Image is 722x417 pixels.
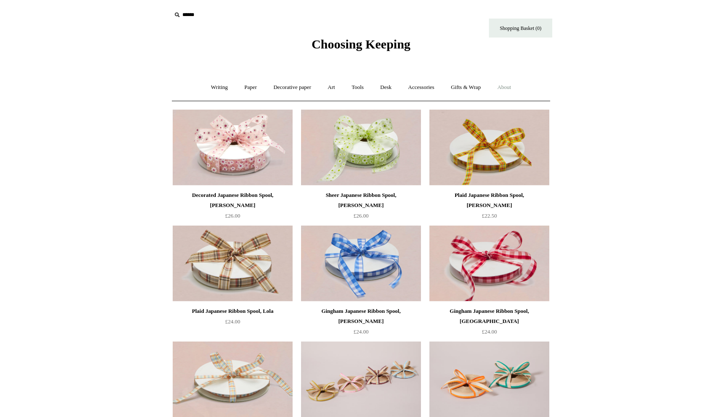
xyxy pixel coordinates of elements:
[173,190,293,225] a: Decorated Japanese Ribbon Spool, [PERSON_NAME] £26.00
[344,76,372,99] a: Tools
[490,76,519,99] a: About
[443,76,489,99] a: Gifts & Wrap
[312,37,410,51] span: Choosing Keeping
[429,110,549,186] a: Plaid Japanese Ribbon Spool, Jean Plaid Japanese Ribbon Spool, Jean
[429,110,549,186] img: Plaid Japanese Ribbon Spool, Jean
[301,110,421,186] img: Sheer Japanese Ribbon Spool, Sally
[303,190,419,210] div: Sheer Japanese Ribbon Spool, [PERSON_NAME]
[429,190,549,225] a: Plaid Japanese Ribbon Spool, [PERSON_NAME] £22.50
[237,76,265,99] a: Paper
[225,318,240,325] span: £24.00
[429,306,549,341] a: Gingham Japanese Ribbon Spool, [GEOGRAPHIC_DATA] £24.00
[266,76,319,99] a: Decorative paper
[429,226,549,301] a: Gingham Japanese Ribbon Spool, Nancy Gingham Japanese Ribbon Spool, Nancy
[353,213,369,219] span: £26.00
[303,306,419,326] div: Gingham Japanese Ribbon Spool, [PERSON_NAME]
[173,110,293,186] a: Decorated Japanese Ribbon Spool, Isabelle Decorated Japanese Ribbon Spool, Isabelle
[312,44,410,50] a: Choosing Keeping
[301,110,421,186] a: Sheer Japanese Ribbon Spool, Sally Sheer Japanese Ribbon Spool, Sally
[373,76,399,99] a: Desk
[482,213,497,219] span: £22.50
[489,19,552,38] a: Shopping Basket (0)
[353,328,369,335] span: £24.00
[225,213,240,219] span: £26.00
[301,190,421,225] a: Sheer Japanese Ribbon Spool, [PERSON_NAME] £26.00
[301,306,421,341] a: Gingham Japanese Ribbon Spool, [PERSON_NAME] £24.00
[429,226,549,301] img: Gingham Japanese Ribbon Spool, Nancy
[301,226,421,301] img: Gingham Japanese Ribbon Spool, Wendy
[301,226,421,301] a: Gingham Japanese Ribbon Spool, Wendy Gingham Japanese Ribbon Spool, Wendy
[320,76,342,99] a: Art
[173,226,293,301] img: Plaid Japanese Ribbon Spool, Lola
[432,190,547,210] div: Plaid Japanese Ribbon Spool, [PERSON_NAME]
[173,110,293,186] img: Decorated Japanese Ribbon Spool, Isabelle
[482,328,497,335] span: £24.00
[173,306,293,341] a: Plaid Japanese Ribbon Spool, Lola £24.00
[204,76,236,99] a: Writing
[173,226,293,301] a: Plaid Japanese Ribbon Spool, Lola Plaid Japanese Ribbon Spool, Lola
[175,190,290,210] div: Decorated Japanese Ribbon Spool, [PERSON_NAME]
[432,306,547,326] div: Gingham Japanese Ribbon Spool, [GEOGRAPHIC_DATA]
[175,306,290,316] div: Plaid Japanese Ribbon Spool, Lola
[401,76,442,99] a: Accessories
